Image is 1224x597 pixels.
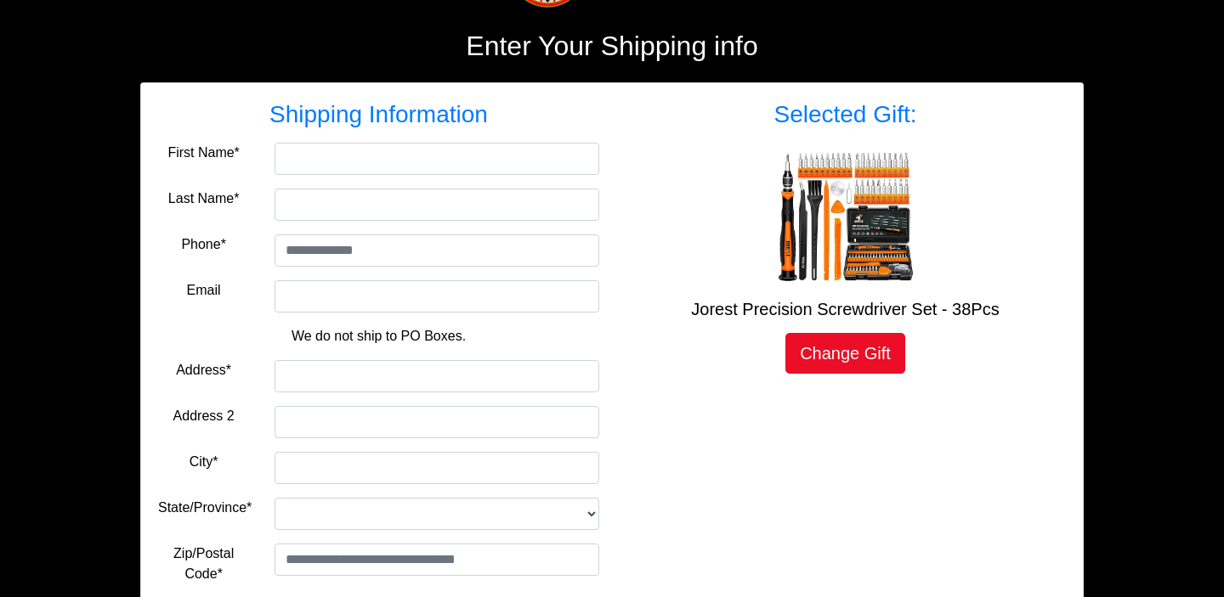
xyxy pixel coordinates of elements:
h3: Shipping Information [158,100,599,129]
label: City* [190,452,218,472]
label: Zip/Postal Code* [158,543,249,584]
label: State/Province* [158,498,252,518]
label: Address* [176,360,231,380]
p: We do not ship to PO Boxes. [171,326,586,346]
label: First Name* [167,143,239,163]
label: Address 2 [173,406,235,426]
label: Last Name* [168,189,240,209]
h5: Jorest Precision Screwdriver Set - 38Pcs [625,299,1066,319]
h3: Selected Gift: [625,100,1066,129]
a: Change Gift [785,333,905,374]
label: Email [187,280,221,301]
label: Phone* [181,234,226,255]
img: Jorest Precision Screwdriver Set - 38Pcs [778,149,914,285]
h2: Enter Your Shipping info [140,30,1084,62]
